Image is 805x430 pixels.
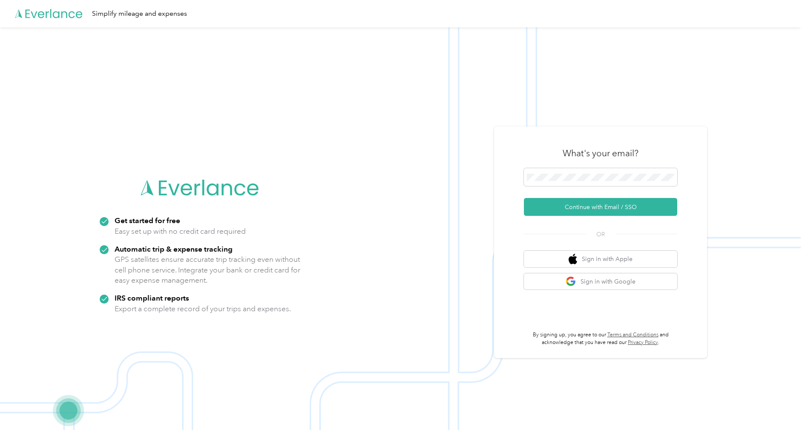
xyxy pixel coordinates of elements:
[607,332,658,338] a: Terms and Conditions
[563,147,638,159] h3: What's your email?
[115,304,291,314] p: Export a complete record of your trips and expenses.
[566,276,576,287] img: google logo
[524,198,677,216] button: Continue with Email / SSO
[524,273,677,290] button: google logoSign in with Google
[586,230,615,239] span: OR
[524,331,677,346] p: By signing up, you agree to our and acknowledge that you have read our .
[569,254,577,264] img: apple logo
[115,293,189,302] strong: IRS compliant reports
[757,382,805,430] iframe: Everlance-gr Chat Button Frame
[628,339,658,346] a: Privacy Policy
[524,251,677,267] button: apple logoSign in with Apple
[92,9,187,19] div: Simplify mileage and expenses
[115,244,233,253] strong: Automatic trip & expense tracking
[115,216,180,225] strong: Get started for free
[115,226,246,237] p: Easy set up with no credit card required
[115,254,301,286] p: GPS satellites ensure accurate trip tracking even without cell phone service. Integrate your bank...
